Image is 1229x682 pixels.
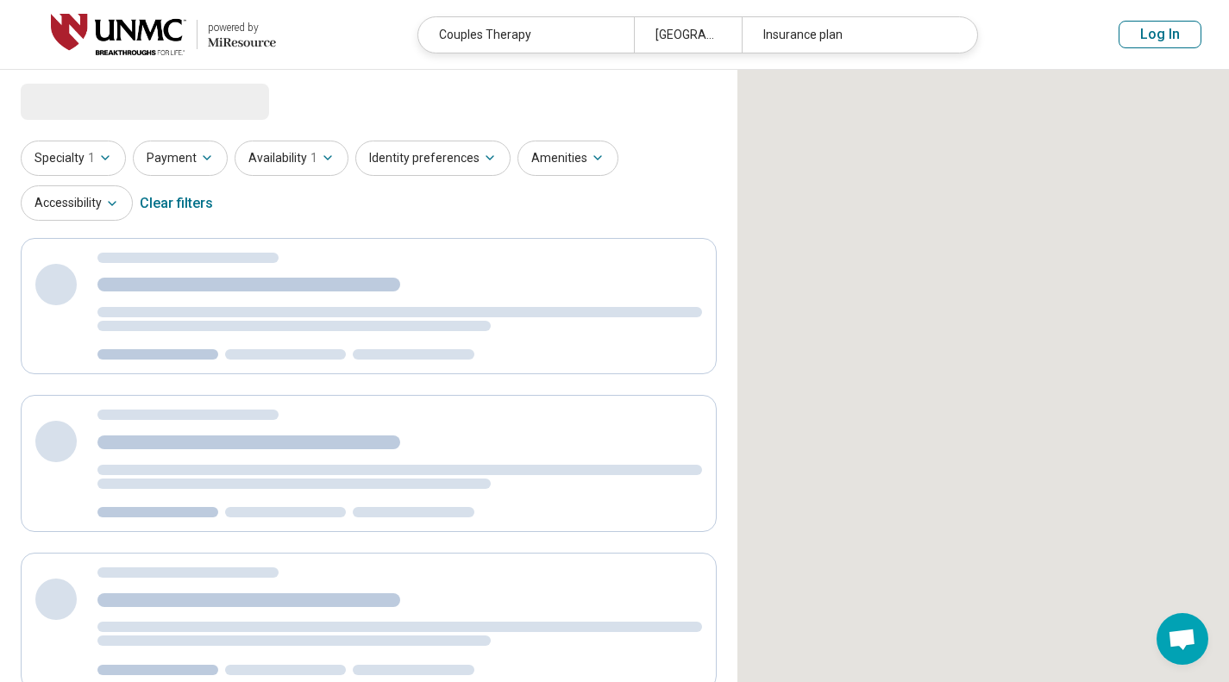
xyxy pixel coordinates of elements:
[355,141,511,176] button: Identity preferences
[208,20,276,35] div: powered by
[21,141,126,176] button: Specialty1
[133,141,228,176] button: Payment
[235,141,348,176] button: Availability1
[28,14,276,55] a: University of Nebraska Medical Centerpowered by
[742,17,957,53] div: Insurance plan
[1157,613,1208,665] a: Open chat
[88,149,95,167] span: 1
[310,149,317,167] span: 1
[140,183,213,224] div: Clear filters
[1119,21,1201,48] button: Log In
[517,141,618,176] button: Amenities
[418,17,634,53] div: Couples Therapy
[634,17,742,53] div: [GEOGRAPHIC_DATA], [GEOGRAPHIC_DATA]
[21,84,166,118] span: Loading...
[51,14,186,55] img: University of Nebraska Medical Center
[21,185,133,221] button: Accessibility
